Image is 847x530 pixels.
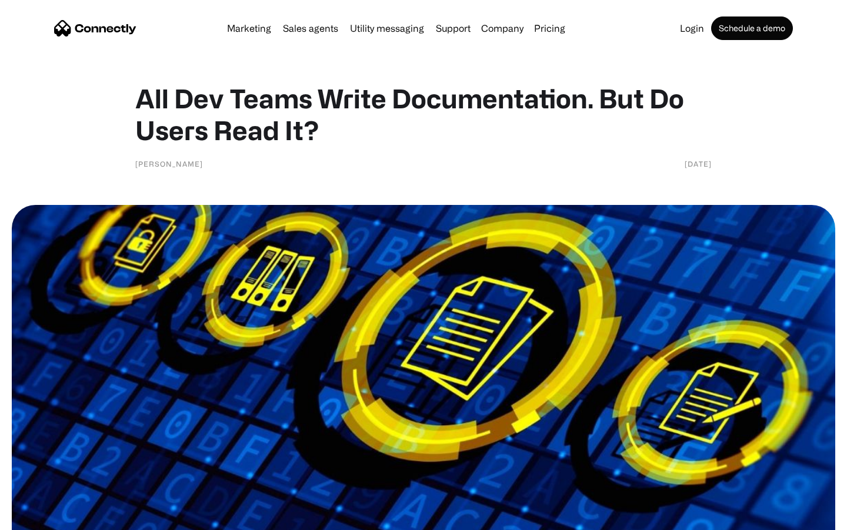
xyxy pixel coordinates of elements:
[529,24,570,33] a: Pricing
[481,20,523,37] div: Company
[685,158,712,170] div: [DATE]
[135,82,712,146] h1: All Dev Teams Write Documentation. But Do Users Read It?
[24,509,71,526] ul: Language list
[135,158,203,170] div: [PERSON_NAME]
[278,24,343,33] a: Sales agents
[345,24,429,33] a: Utility messaging
[431,24,475,33] a: Support
[222,24,276,33] a: Marketing
[12,509,71,526] aside: Language selected: English
[711,16,793,40] a: Schedule a demo
[675,24,709,33] a: Login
